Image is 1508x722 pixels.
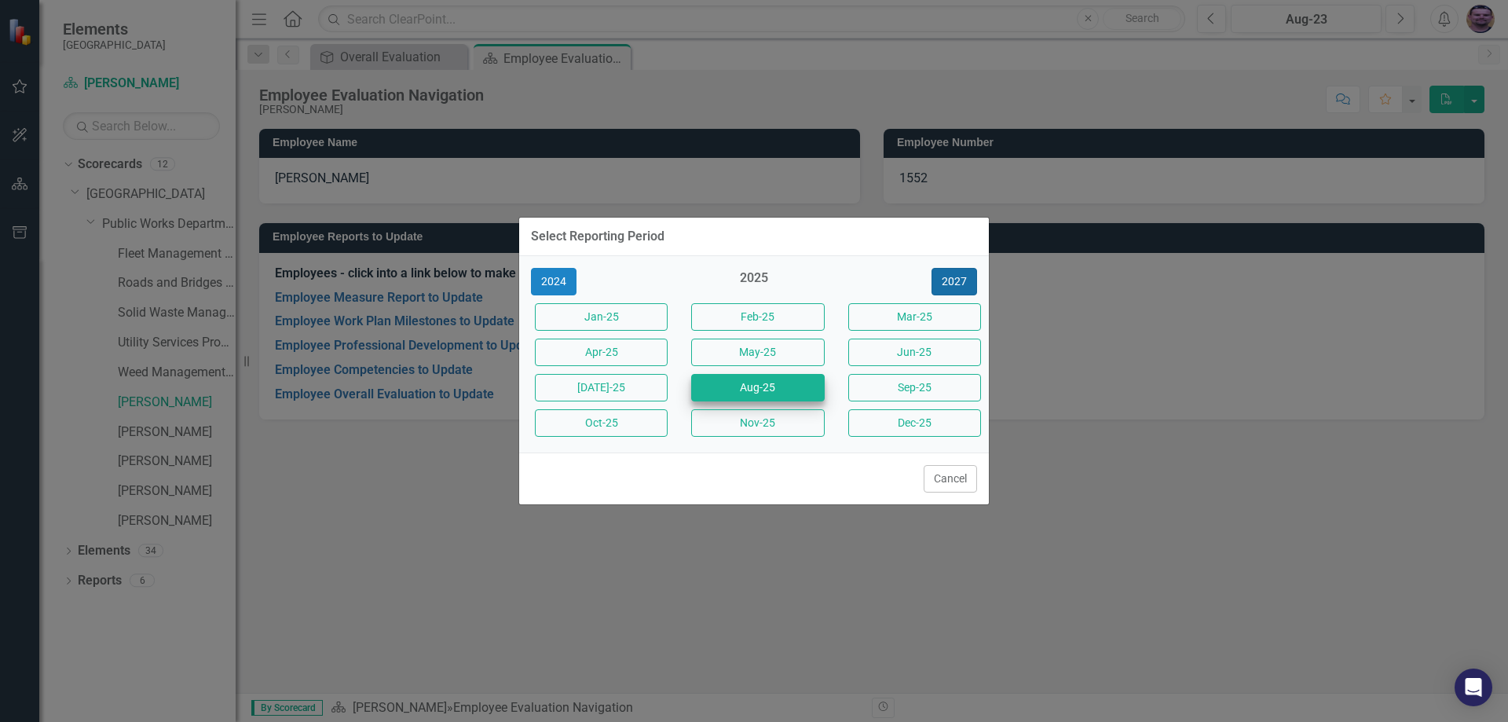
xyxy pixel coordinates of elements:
div: 2025 [687,269,820,295]
button: Oct-25 [535,409,668,437]
button: Cancel [924,465,977,493]
button: Jun-25 [848,339,981,366]
button: May-25 [691,339,824,366]
div: Select Reporting Period [531,229,664,244]
button: Jan-25 [535,303,668,331]
button: Dec-25 [848,409,981,437]
button: Apr-25 [535,339,668,366]
button: Sep-25 [848,374,981,401]
button: [DATE]-25 [535,374,668,401]
button: Feb-25 [691,303,824,331]
button: Aug-25 [691,374,824,401]
button: Mar-25 [848,303,981,331]
button: 2024 [531,268,576,295]
button: 2027 [932,268,977,295]
div: Open Intercom Messenger [1455,669,1492,706]
button: Nov-25 [691,409,824,437]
